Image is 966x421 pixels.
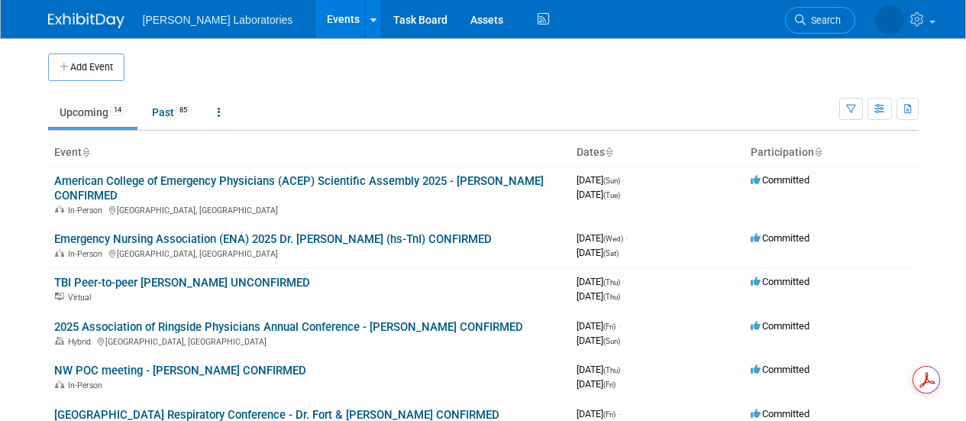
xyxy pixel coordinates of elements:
[622,174,625,186] span: -
[814,146,822,158] a: Sort by Participation Type
[603,381,615,389] span: (Fri)
[577,408,620,419] span: [DATE]
[603,337,620,345] span: (Sun)
[68,381,107,390] span: In-Person
[68,293,95,303] span: Virtual
[577,320,620,332] span: [DATE]
[55,249,64,257] img: In-Person Event
[54,364,306,377] a: NW POC meeting - [PERSON_NAME] CONFIRMED
[577,378,615,390] span: [DATE]
[577,189,620,200] span: [DATE]
[603,366,620,374] span: (Thu)
[625,232,628,244] span: -
[577,232,628,244] span: [DATE]
[48,140,570,166] th: Event
[175,105,192,116] span: 85
[622,364,625,375] span: -
[48,53,124,81] button: Add Event
[577,174,625,186] span: [DATE]
[603,235,623,243] span: (Wed)
[603,410,615,419] span: (Fri)
[54,247,564,259] div: [GEOGRAPHIC_DATA], [GEOGRAPHIC_DATA]
[577,290,620,302] span: [DATE]
[751,408,809,419] span: Committed
[834,8,904,25] img: Tisha Davis
[603,191,620,199] span: (Tue)
[55,206,64,213] img: In-Person Event
[577,247,619,258] span: [DATE]
[622,276,625,287] span: -
[68,249,107,259] span: In-Person
[603,293,620,301] span: (Thu)
[48,13,124,28] img: ExhibitDay
[54,320,523,334] a: 2025 Association of Ringside Physicians Annual Conference - [PERSON_NAME] CONFIRMED
[751,232,809,244] span: Committed
[55,337,64,345] img: Hybrid Event
[55,381,64,388] img: In-Person Event
[603,176,620,185] span: (Sun)
[68,337,95,347] span: Hybrid
[603,278,620,287] span: (Thu)
[109,105,126,116] span: 14
[605,146,612,158] a: Sort by Start Date
[54,335,564,347] div: [GEOGRAPHIC_DATA], [GEOGRAPHIC_DATA]
[143,14,293,26] span: [PERSON_NAME] Laboratories
[54,174,544,202] a: American College of Emergency Physicians (ACEP) Scientific Assembly 2025 - [PERSON_NAME] CONFIRMED
[570,140,745,166] th: Dates
[54,276,310,290] a: TBI Peer-to-peer [PERSON_NAME] UNCONFIRMED
[48,98,137,127] a: Upcoming14
[744,7,814,34] a: Search
[603,322,615,331] span: (Fri)
[82,146,89,158] a: Sort by Event Name
[603,249,619,257] span: (Sat)
[577,364,625,375] span: [DATE]
[618,408,620,419] span: -
[751,174,809,186] span: Committed
[751,276,809,287] span: Committed
[751,364,809,375] span: Committed
[577,276,625,287] span: [DATE]
[141,98,203,127] a: Past85
[54,232,492,246] a: Emergency Nursing Association (ENA) 2025 Dr. [PERSON_NAME] (hs-TnI) CONFIRMED
[751,320,809,332] span: Committed
[764,15,800,26] span: Search
[618,320,620,332] span: -
[55,293,64,300] img: Virtual Event
[68,206,107,215] span: In-Person
[577,335,620,346] span: [DATE]
[745,140,919,166] th: Participation
[54,203,564,215] div: [GEOGRAPHIC_DATA], [GEOGRAPHIC_DATA]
